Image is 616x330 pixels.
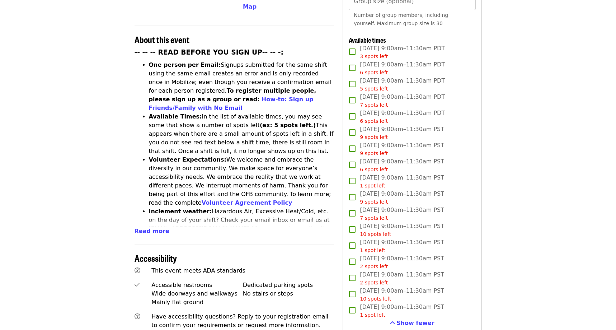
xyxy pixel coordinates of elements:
strong: One person per Email: [149,61,221,68]
a: How-to: Sign up Friends/Family with No Email [149,96,314,111]
span: [DATE] 9:00am–11:30am PST [360,303,444,319]
span: About this event [135,33,189,46]
span: [DATE] 9:00am–11:30am PDT [360,109,445,125]
span: Map [243,3,257,10]
li: Hazardous Air, Excessive Heat/Cold, etc. on the day of your shift? Check your email inbox or emai... [149,207,334,250]
span: [DATE] 9:00am–11:30am PST [360,270,444,287]
span: [DATE] 9:00am–11:30am PST [360,206,444,222]
i: universal-access icon [135,267,140,274]
span: This event meets ADA standards [151,267,245,274]
span: 2 spots left [360,264,388,269]
button: See more timeslots [390,319,434,327]
span: Show fewer [396,320,434,326]
strong: (ex: 5 spots left.) [260,122,316,129]
li: Signups submitted for the same shift using the same email creates an error and is only recorded o... [149,61,334,112]
strong: To register multiple people, please sign up as a group or read: [149,87,316,103]
span: Accessibility [135,252,177,264]
i: check icon [135,282,140,288]
div: Dedicated parking spots [243,281,334,289]
span: 6 spots left [360,70,388,75]
span: [DATE] 9:00am–11:30am PST [360,287,444,303]
span: [DATE] 9:00am–11:30am PST [360,125,444,141]
span: [DATE] 9:00am–11:30am PST [360,157,444,173]
span: [DATE] 9:00am–11:30am PST [360,190,444,206]
span: Have accessibility questions? Reply to your registration email to confirm your requirements or re... [151,313,328,329]
span: [DATE] 9:00am–11:30am PDT [360,93,445,109]
span: 1 spot left [360,247,385,253]
a: Volunteer Agreement Policy [202,199,292,206]
li: In the list of available times, you may see some that show a number of spots left This appears wh... [149,112,334,155]
strong: Inclement weather: [149,208,212,215]
div: No stairs or steps [243,289,334,298]
span: Available times [349,35,386,45]
li: We welcome and embrace the diversity in our community. We make space for everyone’s accessibility... [149,155,334,207]
span: Number of group members, including yourself. Maximum group size is 30 [354,12,448,26]
span: [DATE] 9:00am–11:30am PST [360,222,444,238]
i: question-circle icon [135,313,140,320]
span: [DATE] 9:00am–11:30am PDT [360,44,445,60]
span: 10 spots left [360,231,391,237]
span: 6 spots left [360,118,388,124]
span: 1 spot left [360,312,385,318]
span: [DATE] 9:00am–11:30am PST [360,238,444,254]
span: 6 spots left [360,167,388,172]
button: Map [243,3,257,11]
strong: -- -- -- READ BEFORE YOU SIGN UP-- -- -: [135,48,284,56]
span: 10 spots left [360,296,391,302]
span: 7 spots left [360,215,388,221]
span: 1 spot left [360,183,385,189]
span: [DATE] 9:00am–11:30am PST [360,254,444,270]
span: Read more [135,228,169,234]
button: Read more [135,227,169,236]
span: [DATE] 9:00am–11:30am PST [360,173,444,190]
span: 9 spots left [360,134,388,140]
div: Mainly flat ground [151,298,243,307]
span: 9 spots left [360,150,388,156]
span: 5 spots left [360,86,388,92]
span: 2 spots left [360,280,388,285]
span: [DATE] 9:00am–11:30am PST [360,141,444,157]
span: 9 spots left [360,199,388,205]
strong: Available Times: [149,113,202,120]
span: [DATE] 9:00am–11:30am PDT [360,76,445,93]
span: [DATE] 9:00am–11:30am PDT [360,60,445,76]
span: 3 spots left [360,54,388,59]
div: Accessible restrooms [151,281,243,289]
div: Wide doorways and walkways [151,289,243,298]
span: 7 spots left [360,102,388,108]
strong: Volunteer Expectations: [149,156,227,163]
